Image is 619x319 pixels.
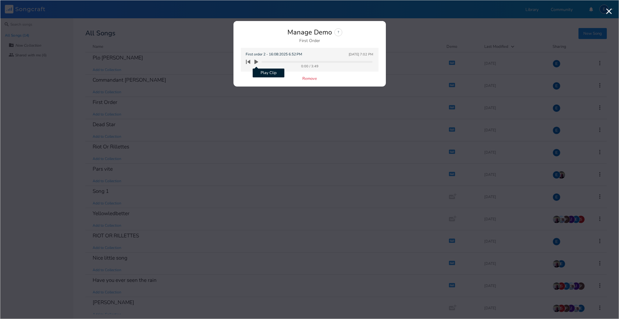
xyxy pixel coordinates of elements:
button: Remove [302,76,317,82]
span: First order 2 - 16:08:2025 6.52 PM [246,51,302,57]
button: Play Clip [252,57,261,67]
div: [DATE] 7:02 PM [349,53,373,56]
div: ? [334,28,342,36]
div: First Order [299,39,320,43]
div: 0:00 / 3:49 [247,65,372,68]
div: Manage Demo [287,29,332,36]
